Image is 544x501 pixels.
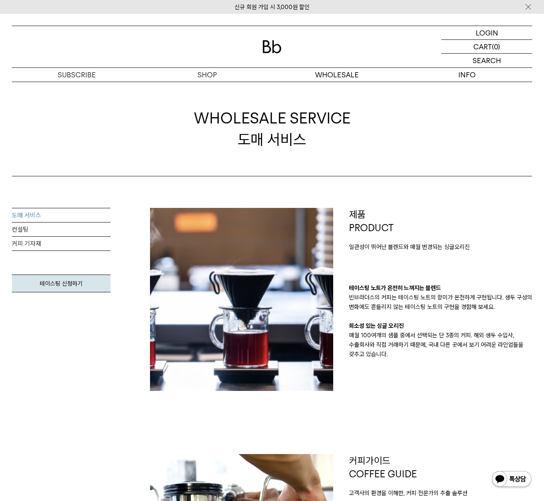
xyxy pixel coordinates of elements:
[476,26,498,39] p: LOGIN
[473,40,492,53] p: CART
[402,68,533,82] p: INFO
[491,470,532,489] img: 카카오톡 채널 1:1 채팅 버튼
[263,40,281,53] img: 로고
[12,275,111,292] a: 테이스팅 신청하기
[349,208,532,234] p: 제품 PRODUCT
[12,237,111,251] a: 커피 기자재
[12,68,142,82] a: SUBSCRIBE
[441,26,532,40] a: LOGIN
[194,108,351,150] div: 도매 서비스
[272,68,402,82] p: WHOLESALE
[142,68,272,82] a: SHOP
[12,222,111,237] a: 컨설팅
[492,40,500,53] p: (0)
[349,283,532,293] p: 테이스팅 노트가 온전히 느껴지는 블렌드
[194,108,351,129] span: WHOLESALE SERVICE
[12,208,111,222] a: 도매 서비스
[473,54,501,67] p: SEARCH
[234,4,310,11] a: 신규 회원 가입 시 3,000원 할인
[349,321,532,331] p: 희소성 있는 싱글 오리진
[441,40,532,54] a: CART (0)
[349,488,532,498] p: 고객사의 환경을 이해한, 커피 전문가의 추출 솔루션
[349,454,532,480] p: 커피가이드 COFFEE GUIDE
[349,242,532,252] p: 일관성이 뛰어난 블렌드와 매월 변경되는 싱글오리진
[349,331,532,359] p: 매월 100여개의 샘플 중에서 선택되는 단 3종의 커피. 해외 생두 수입사, 수출회사와 직접 거래하기 때문에, 국내 다른 곳에서 보기 어려운 라인업들을 갖추고 있습니다.
[349,293,532,312] p: 빈브라더스의 커피는 테이스팅 노트의 향미가 온전하게 구현됩니다. 생두 구성의 변화에도 흔들리지 않는 테이스팅 노트의 구현을 경험해 보세요.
